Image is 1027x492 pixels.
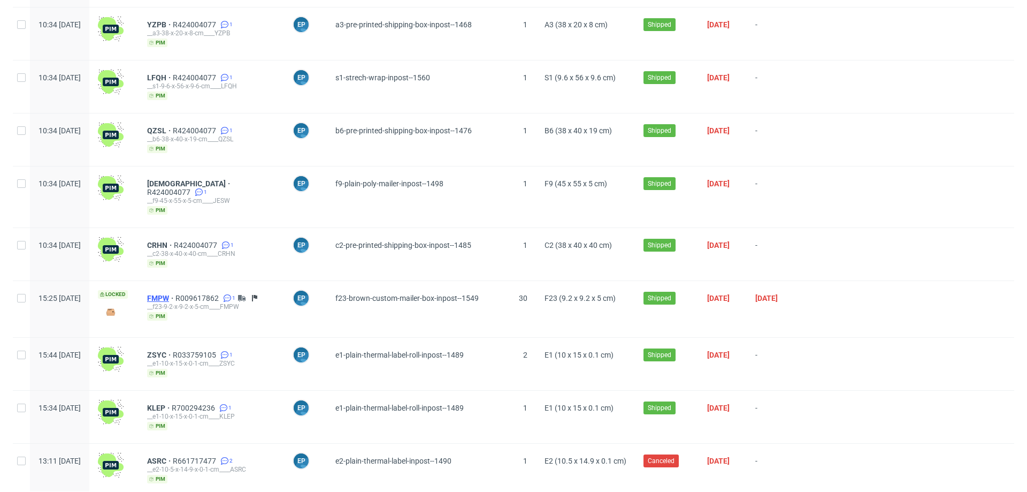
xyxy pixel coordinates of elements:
span: pim [147,206,167,215]
div: __e1-10-x-15-x-0-1-cm____ZSYC [147,359,275,368]
span: 1 [523,404,527,412]
span: R424004077 [173,126,218,135]
span: [DATE] [707,20,730,29]
span: E2 (10.5 x 14.9 x 0.1 cm) [545,457,626,465]
figcaption: EP [294,17,309,32]
span: pim [147,369,167,377]
span: 1 [523,241,527,249]
a: R661717477 [173,457,218,465]
span: - [755,241,794,268]
span: pim [147,422,167,430]
a: 1 [218,20,233,29]
figcaption: EP [294,70,309,85]
span: 1 [231,241,234,249]
span: 30 [519,294,527,302]
span: [DATE] [707,73,730,82]
span: [DATE] [707,457,730,465]
div: __f9-45-x-55-x-5-cm____JESW [147,196,275,205]
span: 10:34 [DATE] [39,73,81,82]
span: [DATE] [707,179,730,188]
span: Shipped [648,179,671,188]
span: Canceled [648,456,675,466]
span: b6-pre-printed-shipping-box-inpost--1476 [335,126,472,135]
span: [DATE] [707,126,730,135]
span: 1 [204,188,207,196]
span: e1-plain-thermal-label-roll-inpost--1489 [335,404,464,412]
div: __e2-10-5-x-14-9-x-0-1-cm____ASRC [147,465,275,474]
span: Shipped [648,293,671,303]
span: 1 [229,73,233,82]
span: [DATE] [707,294,730,302]
a: R700294236 [172,404,217,412]
span: a3-pre-printed-shipping-box-inpost--1468 [335,20,472,29]
a: ASRC [147,457,173,465]
span: 2 [523,351,527,359]
figcaption: EP [294,453,309,468]
span: e1-plain-thermal-label-roll-inpost--1489 [335,351,464,359]
a: QZSL [147,126,173,135]
img: wHgJFi1I6lmhQAAAABJRU5ErkJggg== [98,346,124,372]
a: R009617862 [175,294,221,302]
span: F23 (9.2 x 9.2 x 5 cm) [545,294,616,302]
span: 10:34 [DATE] [39,20,81,29]
figcaption: EP [294,347,309,362]
span: Locked [98,290,128,299]
span: c2-pre-printed-shipping-box-inpost--1485 [335,241,471,249]
span: pim [147,475,167,483]
a: 1 [221,294,235,302]
span: Shipped [648,126,671,135]
span: 15:34 [DATE] [39,404,81,412]
div: __s1-9-6-x-56-x-9-6-cm____LFQH [147,82,275,90]
span: 1 [229,20,233,29]
a: FMPW [147,294,175,302]
span: E1 (10 x 15 x 0.1 cm) [545,404,614,412]
span: 2 [229,457,233,465]
span: [DATE] [707,404,730,412]
a: 1 [219,241,234,249]
a: 2 [218,457,233,465]
span: S1 (9.6 x 56 x 9.6 cm) [545,73,616,82]
a: YZPB [147,20,173,29]
span: F9 (45 x 55 x 5 cm) [545,179,607,188]
span: LFQH [147,73,173,82]
a: R424004077 [173,20,218,29]
span: e2-plain-thermal-label-inpost--1490 [335,457,451,465]
span: - [755,73,794,100]
a: ZSYC [147,351,173,359]
a: CRHN [147,241,174,249]
span: 1 [228,404,232,412]
a: 1 [218,73,233,82]
span: - [755,351,794,377]
span: pim [147,259,167,268]
span: 1 [229,126,233,135]
img: wHgJFi1I6lmhQAAAABJRU5ErkJggg== [98,69,124,95]
a: KLEP [147,404,172,412]
a: R424004077 [147,188,193,196]
span: s1-strech-wrap-inpost--1560 [335,73,430,82]
img: wHgJFi1I6lmhQAAAABJRU5ErkJggg== [98,452,124,478]
div: __b6-38-x-40-x-19-cm____QZSL [147,135,275,143]
span: 1 [229,351,233,359]
span: 15:44 [DATE] [39,351,81,359]
span: 1 [232,294,235,302]
figcaption: EP [294,123,309,138]
span: [DATE] [707,241,730,249]
img: wHgJFi1I6lmhQAAAABJRU5ErkJggg== [98,16,124,42]
span: 10:34 [DATE] [39,241,81,249]
span: 10:34 [DATE] [39,126,81,135]
a: [DEMOGRAPHIC_DATA] [147,179,232,188]
span: f23-brown-custom-mailer-box-inpost--1549 [335,294,479,302]
div: __c2-38-x-40-x-40-cm____CRHN [147,249,275,258]
span: Shipped [648,403,671,413]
